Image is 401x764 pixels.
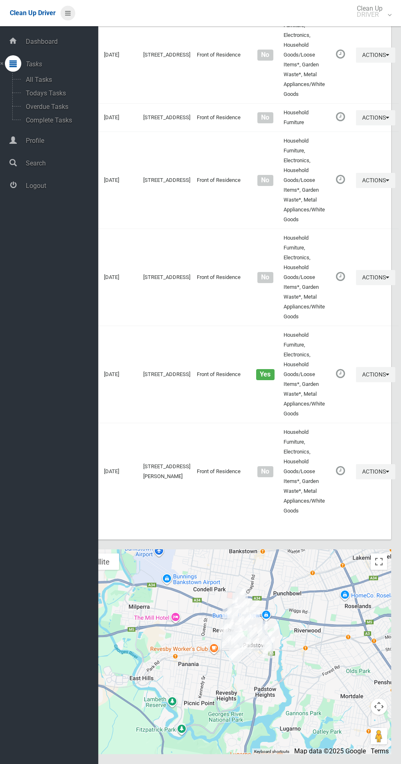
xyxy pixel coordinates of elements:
[221,617,237,637] div: 1A Haddon Crescent, REVESBY NSW 2212<br>Status : AssignedToRoute<br><a href="/driver/booking/4775...
[262,633,278,654] div: 12 Ryan Road, PADSTOW NSW 2211<br>Status : AssignedToRoute<br><a href="/driver/booking/477939/com...
[225,600,241,621] div: 28 Bishop Street, REVESBY NSW 2212<br>Status : AssignedToRoute<br><a href="/driver/booking/477997...
[194,423,250,520] td: Front of Residence
[253,468,277,475] h4: Normal sized
[336,368,345,379] i: Booking awaiting collection. Mark as collected or report issues to complete task.
[253,114,277,121] h4: Normal sized
[194,104,250,132] td: Front of Residence
[23,60,98,68] span: Tasks
[253,274,277,281] h4: Normal sized
[234,596,250,617] div: 12 Mackenzie Street, REVESBY NSW 2212<br>Status : AssignedToRoute<br><a href="/driver/booking/477...
[357,11,383,18] small: DRIVER
[294,747,366,755] span: Map data ©2025 Google
[140,229,194,326] td: [STREET_ADDRESS]
[356,464,395,479] button: Actions
[336,271,345,282] i: Booking awaiting collection. Mark as collected or report issues to complete task.
[239,622,255,642] div: 22 Pyramid Avenue, PADSTOW NSW 2211<br>Status : AssignedToRoute<br><a href="/driver/booking/47831...
[257,632,273,653] div: 23 Howard Road, PADSTOW NSW 2211<br>Status : AssignedToRoute<br><a href="/driver/booking/477877/c...
[280,229,328,326] td: Household Furniture, Electronics, Household Goods/Loose Items*, Garden Waste*, Metal Appliances/W...
[371,747,389,755] a: Terms
[101,229,140,326] td: [DATE]
[239,610,255,631] div: 21A Archibald Street, PADSTOW NSW 2211<br>Status : AssignedToRoute<br><a href="/driver/booking/47...
[243,609,259,629] div: 6 Archibald Street, PADSTOW NSW 2211<br>Status : AssignedToRoute<br><a href="/driver/booking/4783...
[218,632,234,653] div: 1/147 The River Road, REVESBY NSW 2212<br>Status : AssignedToRoute<br><a href="/driver/booking/47...
[101,326,140,423] td: [DATE]
[257,175,273,186] span: No
[259,641,276,662] div: 23A Burley Road, PADSTOW NSW 2211<br>Status : AssignedToRoute<br><a href="/driver/booking/471781/...
[225,642,242,662] div: 4 Hydrae Street, REVESBY NSW 2212<br>Status : AssignedToRoute<br><a href="/driver/booking/477176/...
[228,644,244,665] div: 16 Centaur Street, REVESBY NSW 2212<br>Status : AssignedToRoute<br><a href="/driver/booking/47440...
[140,132,194,229] td: [STREET_ADDRESS]
[257,466,273,477] span: No
[194,132,250,229] td: Front of Residence
[280,132,328,229] td: Household Furniture, Electronics, Household Goods/Loose Items*, Garden Waste*, Metal Appliances/W...
[253,52,277,59] h4: Normal sized
[356,173,395,188] button: Actions
[371,553,387,570] button: Toggle fullscreen view
[259,628,275,648] div: 1 Banks Street, PADSTOW NSW 2211<br>Status : AssignedToRoute<br><a href="/driver/booking/477850/c...
[280,423,328,520] td: Household Furniture, Electronics, Household Goods/Loose Items*, Garden Waste*, Metal Appliances/W...
[140,104,194,132] td: [STREET_ADDRESS]
[228,622,245,642] div: 5 Barrow Street, REVESBY NSW 2212<br>Status : AssignedToRoute<br><a href="/driver/booking/477361/...
[238,611,255,632] div: 9 Cahors Road, PADSTOW NSW 2211<br>Status : AssignedToRoute<br><a href="/driver/booking/477068/co...
[238,595,255,615] div: 13B Turvey Street, REVESBY NSW 2212<br>Status : AssignedToRoute<br><a href="/driver/booking/47799...
[254,617,270,637] div: 73 Arab Road, PADSTOW NSW 2211<br>Status : AssignedToRoute<br><a href="/driver/booking/473945/com...
[371,698,387,715] button: Map camera controls
[280,7,328,104] td: Household Furniture, Electronics, Household Goods/Loose Items*, Garden Waste*, Metal Appliances/W...
[255,621,271,641] div: 92 Iberia Street, PADSTOW NSW 2211<br>Status : AssignedToRoute<br><a href="/driver/booking/477036...
[230,590,247,611] div: 45 Napoli Street, PADSTOW NSW 2211<br>Status : AssignedToRoute<br><a href="/driver/booking/478211...
[336,111,345,122] i: Booking awaiting collection. Mark as collected or report issues to complete task.
[23,89,91,97] span: Todays Tasks
[219,604,236,625] div: 66 The River Road, REVESBY NSW 2212<br>Status : AssignedToRoute<br><a href="/driver/booking/47798...
[280,104,328,132] td: Household Furniture
[220,619,236,639] div: 2 Wilberforce Road, REVESBY NSW 2212<br>Status : AssignedToRoute<br><a href="/driver/booking/4759...
[23,159,98,167] span: Search
[194,326,250,423] td: Front of Residence
[224,603,240,623] div: 32 Dove Street, REVESBY NSW 2212<br>Status : AssignedToRoute<br><a href="/driver/booking/478422/c...
[194,7,250,104] td: Front of Residence
[257,272,273,283] span: No
[371,728,387,744] button: Drag Pegman onto the map to open Street View
[23,76,91,84] span: All Tasks
[228,629,244,650] div: 85a Sphinx Avenue, REVESBY NSW 2212<br>Status : AssignedToRoute<br><a href="/driver/booking/47815...
[254,749,289,755] button: Keyboard shortcuts
[140,7,194,104] td: [STREET_ADDRESS]
[225,601,241,622] div: 29A Bishop Street, REVESBY NSW 2212<br>Status : AssignedToRoute<br><a href="/driver/booking/47778...
[229,625,246,645] div: 19 Rhonda Street, REVESBY NSW 2212<br>Status : AssignedToRoute<br><a href="/driver/booking/477119...
[256,369,275,380] span: Yes
[101,104,140,132] td: [DATE]
[238,636,255,656] div: 16 Spring Street, PADSTOW NSW 2211<br>Status : AssignedToRoute<br><a href="/driver/booking/477374...
[244,624,260,644] div: 144A Arab Road, PADSTOW NSW 2211<br>Status : AssignedToRoute<br><a href="/driver/booking/469165/c...
[336,49,345,59] i: Booking awaiting collection. Mark as collected or report issues to complete task.
[246,597,263,617] div: 14 Bryant Street, PADSTOW NSW 2211<br>Status : AssignedToRoute<br><a href="/driver/booking/472916...
[10,9,56,17] span: Clean Up Driver
[257,112,273,123] span: No
[140,423,194,520] td: [STREET_ADDRESS][PERSON_NAME]
[246,635,262,655] div: 113 Howard Road, PADSTOW NSW 2211<br>Status : AssignedToRoute<br><a href="/driver/booking/477883/...
[229,589,246,610] div: 58 Napoli Street, PADSTOW NSW 2211<br>Status : AssignedToRoute<br><a href="/driver/booking/478069...
[253,371,277,378] h4: Oversized
[101,423,140,520] td: [DATE]
[23,182,98,190] span: Logout
[23,137,98,145] span: Profile
[236,638,252,659] div: 34 Spring Street, PADSTOW NSW 2211<br>Status : AssignedToRoute<br><a href="/driver/booking/477358...
[280,326,328,423] td: Household Furniture, Electronics, Household Goods/Loose Items*, Garden Waste*, Metal Appliances/W...
[227,602,243,622] div: 17 Bishop Street, REVESBY NSW 2212<br>Status : AssignedToRoute<br><a href="/driver/booking/477257...
[230,626,246,646] div: 42 Raine Road, REVESBY NSW 2212<br>Status : AssignedToRoute<br><a href="/driver/booking/478341/co...
[356,110,395,125] button: Actions
[247,607,263,627] div: 5 Halcyon Avenue, PADSTOW NSW 2211<br>Status : AssignedToRoute<br><a href="/driver/booking/477778...
[228,605,245,625] div: 9 Dove Street, REVESBY NSW 2212<br>Status : AssignedToRoute<br><a href="/driver/booking/476856/co...
[226,646,242,667] div: 27 Hydrae Street, REVESBY NSW 2212<br>Status : AssignedToRoute<br><a href="/driver/booking/476228...
[23,116,91,124] span: Complete Tasks
[101,132,140,229] td: [DATE]
[356,48,395,63] button: Actions
[353,5,391,18] span: Clean Up
[194,229,250,326] td: Front of Residence
[231,613,248,633] div: 98 Mackenzie Street, REVESBY NSW 2212<br>Status : AssignedToRoute<br><a href="/driver/booking/475...
[10,7,56,19] a: Clean Up Driver
[140,326,194,423] td: [STREET_ADDRESS]
[23,38,98,45] span: Dashboard
[266,621,282,641] div: 58 Banks Street, PADSTOW NSW 2211<br>Status : AssignedToRoute<br><a href="/driver/booking/476553/...
[232,587,248,608] div: 23a Lachlan Street, REVESBY NSW 2212<br>Status : AssignedToRoute<br><a href="/driver/booking/4778...
[356,367,395,382] button: Actions
[225,628,241,648] div: 70 Sphinx Avenue, REVESBY NSW 2212<br>Status : AssignedToRoute<br><a href="/driver/booking/477718...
